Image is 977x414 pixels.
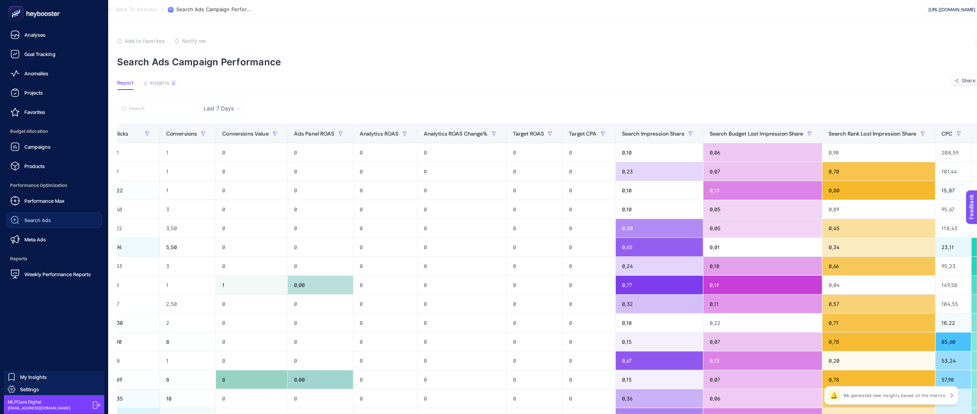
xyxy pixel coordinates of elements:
div: 0,78 [822,370,935,389]
div: 0,20 [822,351,935,370]
div: 0,07 [703,162,822,181]
a: Projects [6,85,102,100]
div: 0 [288,257,353,275]
div: 0,10 [616,181,703,200]
div: 0,07 [703,370,822,389]
div: 0 [353,295,417,313]
div: 1 [160,181,216,200]
div: 0 [288,314,353,332]
span: Analyses [24,32,46,38]
span: MLPCare Digital [8,399,70,405]
span: Share [962,78,975,84]
div: 0 [418,219,506,238]
span: Search Budget Lost Impression Share [710,131,804,137]
div: 0,10 [703,257,822,275]
div: 0,19 [703,276,822,294]
div: 0 [507,219,563,238]
span: Add to favorites [125,38,165,44]
div: 0 [507,181,563,200]
div: 0,78 [822,333,935,351]
div: 0,10 [616,200,703,219]
div: 1 [160,351,216,370]
div: 0 [353,257,417,275]
div: 149,58 [936,276,971,294]
div: 0 [288,333,353,351]
div: 0 [563,351,615,370]
div: 0 [353,276,417,294]
div: 0,15 [616,333,703,351]
span: Clicks [114,131,129,137]
div: 0 [563,314,615,332]
div: 140 [107,200,160,219]
div: 230 [107,314,160,332]
span: Anomalies [24,70,48,76]
div: 0 [418,162,506,181]
input: Search [129,106,190,112]
div: 0,36 [616,389,703,408]
div: 0 [507,143,563,162]
span: Goal Tracking [24,51,56,57]
span: Search Impression Share [622,131,685,137]
div: 0 [418,143,506,162]
div: 0 [288,162,353,181]
div: 535 [107,389,160,408]
div: 0,10 [616,143,703,162]
div: 0 [353,162,417,181]
div: 0 [418,295,506,313]
div: 0,57 [822,295,935,313]
div: 0 [216,162,287,181]
div: 0,24 [616,257,703,275]
div: 0 [563,276,615,294]
div: 0 [216,143,287,162]
div: 104,55 [936,295,971,313]
div: 0 [507,295,563,313]
div: 0 [507,314,563,332]
a: Performance Max [6,193,102,209]
span: Performance Optimization [6,178,102,193]
span: [EMAIL_ADDRESS][DOMAIN_NAME] [8,405,70,411]
div: 0 [563,295,615,313]
div: 1 [160,276,216,294]
div: 0,71 [822,314,935,332]
div: 0 [563,219,615,238]
span: Reports [6,251,102,266]
span: Projects [24,90,43,96]
div: 0 [563,143,615,162]
div: 23,11 [936,238,971,256]
div: 95,67 [936,200,971,219]
div: 0 [563,181,615,200]
span: Insights [150,80,169,86]
span: Conversions [166,131,197,137]
div: 322 [107,181,160,200]
a: Analyses [6,27,102,42]
div: 57 [107,295,160,313]
div: 15,87 [936,181,971,200]
span: Feedback [5,2,29,8]
div: 0 [288,219,353,238]
div: 0 [216,219,287,238]
div: 95,23 [936,257,971,275]
div: 0,67 [616,351,703,370]
div: 0 [418,276,506,294]
div: 208,59 [936,143,971,162]
div: 0,15 [616,370,703,389]
div: 0 [507,162,563,181]
a: Weekly Performance Reports [6,266,102,282]
span: Meta Ads [24,236,46,243]
a: My Insights [4,371,104,383]
div: 0,89 [822,200,935,219]
div: 0 [507,333,563,351]
div: 0 [507,389,563,408]
div: 0,05 [703,200,822,219]
div: 118,43 [936,219,971,238]
div: 8 [160,370,216,389]
span: Analytics ROAS Change% [424,131,488,137]
div: 0 [507,257,563,275]
span: Target ROAS [513,131,544,137]
div: 0 [353,333,417,351]
div: 0,32 [616,295,703,313]
div: 0 [418,257,506,275]
a: Anomalies [6,66,102,81]
div: 0 [507,200,563,219]
span: Report [117,80,134,86]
